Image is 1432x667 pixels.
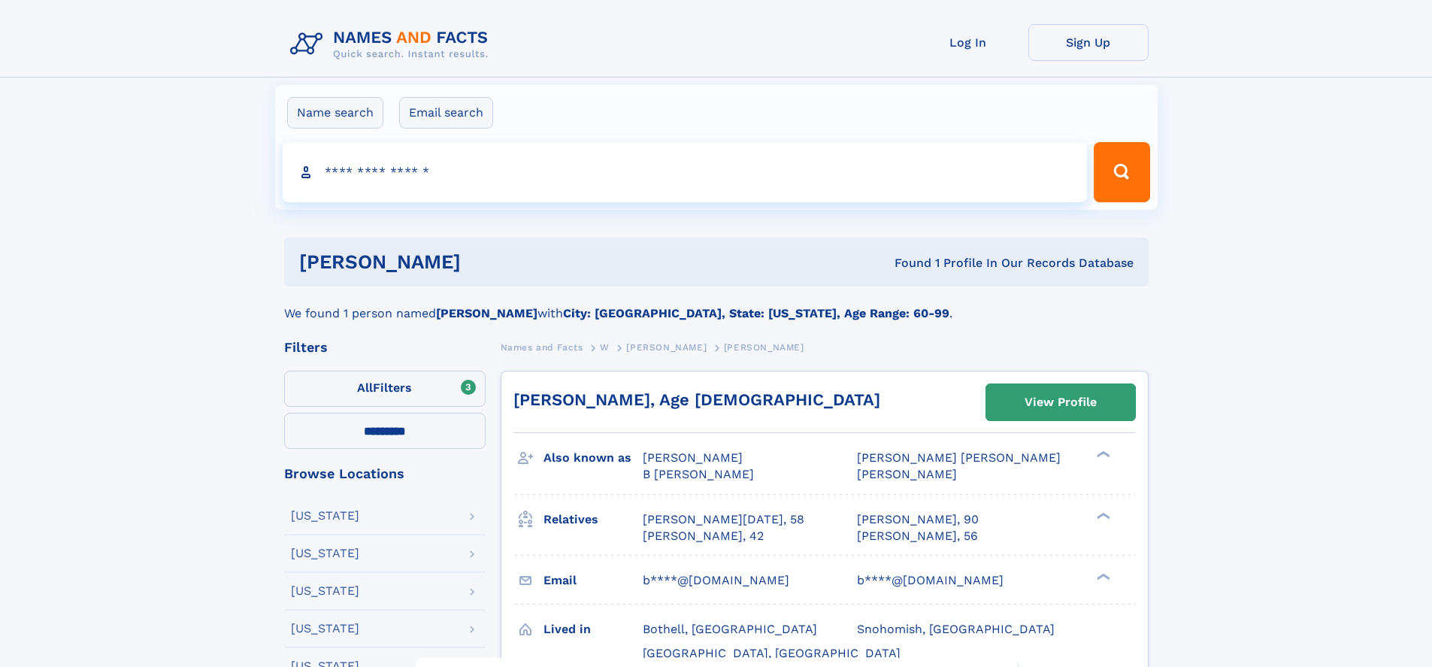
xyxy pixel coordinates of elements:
[643,528,764,544] a: [PERSON_NAME], 42
[284,24,501,65] img: Logo Names and Facts
[724,342,804,353] span: [PERSON_NAME]
[436,306,537,320] b: [PERSON_NAME]
[1093,511,1111,520] div: ❯
[1028,24,1149,61] a: Sign Up
[357,380,373,395] span: All
[284,341,486,354] div: Filters
[626,342,707,353] span: [PERSON_NAME]
[543,568,643,593] h3: Email
[600,342,610,353] span: W
[291,510,359,522] div: [US_STATE]
[299,253,678,271] h1: [PERSON_NAME]
[399,97,493,129] label: Email search
[284,467,486,481] div: Browse Locations
[283,142,1088,202] input: search input
[643,450,743,465] span: [PERSON_NAME]
[857,528,978,544] a: [PERSON_NAME], 56
[857,622,1055,636] span: Snohomish, [GEOGRAPHIC_DATA]
[643,511,804,528] a: [PERSON_NAME][DATE], 58
[643,622,817,636] span: Bothell, [GEOGRAPHIC_DATA]
[501,338,583,356] a: Names and Facts
[857,511,979,528] a: [PERSON_NAME], 90
[513,390,880,409] a: [PERSON_NAME], Age [DEMOGRAPHIC_DATA]
[1025,385,1097,420] div: View Profile
[291,585,359,597] div: [US_STATE]
[677,255,1134,271] div: Found 1 Profile In Our Records Database
[908,24,1028,61] a: Log In
[1093,571,1111,581] div: ❯
[600,338,610,356] a: W
[1094,142,1149,202] button: Search Button
[626,338,707,356] a: [PERSON_NAME]
[1093,450,1111,459] div: ❯
[563,306,949,320] b: City: [GEOGRAPHIC_DATA], State: [US_STATE], Age Range: 60-99
[986,384,1135,420] a: View Profile
[857,450,1061,465] span: [PERSON_NAME] [PERSON_NAME]
[543,507,643,532] h3: Relatives
[643,646,901,660] span: [GEOGRAPHIC_DATA], [GEOGRAPHIC_DATA]
[291,623,359,635] div: [US_STATE]
[287,97,383,129] label: Name search
[543,445,643,471] h3: Also known as
[284,287,1149,323] div: We found 1 person named with .
[857,467,957,481] span: [PERSON_NAME]
[284,371,486,407] label: Filters
[643,467,754,481] span: B [PERSON_NAME]
[291,547,359,559] div: [US_STATE]
[543,617,643,642] h3: Lived in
